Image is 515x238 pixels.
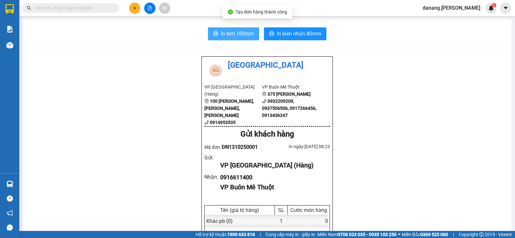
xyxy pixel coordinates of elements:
[267,143,330,150] div: In ngày: [DATE] 08:23
[262,83,320,90] li: VP Buôn Mê Thuột
[220,173,325,182] div: 0916611400
[488,5,494,11] img: icon-new-feature
[204,59,330,71] li: [GEOGRAPHIC_DATA]
[220,160,325,170] div: VP [GEOGRAPHIC_DATA] (Hàng)
[276,207,286,213] div: SL
[398,233,400,236] span: ⚪️
[6,26,13,33] img: solution-icon
[204,99,209,103] span: environment
[159,3,170,14] button: aim
[262,99,267,103] span: phone
[227,232,255,237] strong: 1900 633 818
[204,154,220,162] div: Gửi :
[267,91,311,97] b: 375 [PERSON_NAME]
[206,207,273,213] div: Tên (giá trị hàng)
[262,99,316,118] b: 0932209209, 0937506506, 0917266456, 0913436247
[338,232,397,237] strong: 0708 023 035 - 0935 103 250
[280,231,283,237] span: 1
[277,30,321,38] span: In biên nhận 80mm
[206,231,231,237] span: Tổng cộng
[325,231,328,237] span: 0
[204,83,262,98] li: VP [GEOGRAPHIC_DATA] (Hàng)
[264,27,326,40] button: printerIn biên nhận 80mm
[493,3,495,7] span: 1
[479,232,484,237] span: copyright
[222,144,258,150] span: ĐN1310250001
[210,120,236,125] b: 0914953535
[266,231,316,238] span: Cung cấp máy in - giấy in:
[220,182,325,192] div: VP Buôn Mê Thuột
[260,231,261,238] span: |
[7,195,13,202] span: question-circle
[7,210,13,216] span: notification
[269,31,274,37] span: printer
[503,5,509,11] span: caret-down
[27,6,31,10] span: search
[196,231,255,238] span: Hỗ trợ kỹ thuật:
[208,27,259,40] button: printerIn tem 100mm
[129,3,140,14] button: plus
[236,9,287,14] span: Tạo đơn hàng thành công
[162,6,167,10] span: aim
[500,3,511,14] button: caret-down
[402,231,448,238] span: Miền Bắc
[204,143,267,151] div: Mã đơn:
[6,181,13,187] img: warehouse-icon
[204,128,330,140] div: Gửi khách hàng
[206,218,233,224] span: Khác - pb (0)
[6,42,13,49] img: warehouse-icon
[204,99,254,118] b: 100 [PERSON_NAME], [PERSON_NAME], [PERSON_NAME]
[275,215,288,227] div: 1
[453,231,454,238] span: |
[262,92,267,96] span: environment
[317,231,397,238] span: Miền Nam
[204,120,209,125] span: phone
[213,31,218,37] span: printer
[204,59,227,82] img: logo.jpg
[289,207,328,213] div: Cước món hàng
[221,30,254,38] span: In tem 100mm
[288,215,330,227] div: 0
[228,9,233,14] span: check-circle
[417,4,485,12] span: danang.[PERSON_NAME]
[7,224,13,231] span: message
[144,3,155,14] button: file-add
[420,232,448,237] strong: 0369 525 060
[5,4,14,14] img: logo-vxr
[492,3,496,7] sup: 1
[133,6,137,10] span: plus
[147,6,152,10] span: file-add
[204,173,220,181] div: Nhận :
[35,5,111,12] input: Tìm tên, số ĐT hoặc mã đơn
